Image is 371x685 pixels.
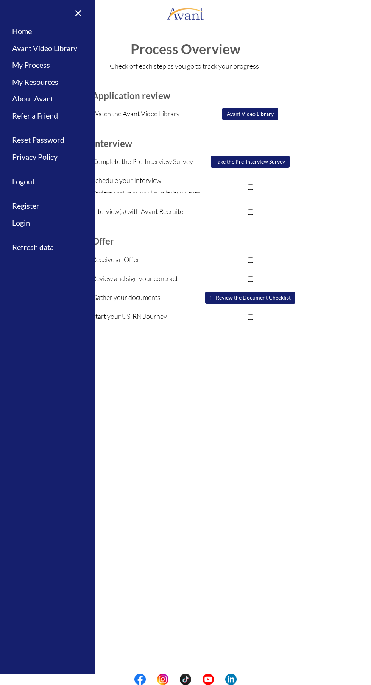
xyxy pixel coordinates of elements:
[92,156,202,167] p: Complete the Pre-Interview Survey
[146,674,157,685] img: blank.png
[92,254,202,265] p: Receive an Offer
[92,90,170,101] b: Application review
[92,138,132,149] b: Interview
[180,674,191,685] img: tt.png
[191,674,203,685] img: blank.png
[8,42,363,57] h1: Process Overview
[92,236,114,247] b: Offer
[222,108,278,120] button: Avant Video Library
[203,181,298,192] p: ▢
[92,292,202,303] p: Gather your documents
[92,273,202,284] p: Review and sign your contract
[203,254,298,265] p: ▢
[8,61,363,71] p: Check off each step as you go to track your progress!
[157,674,168,685] img: in.png
[92,190,200,195] font: We will email you with instructions on how to schedule your interview.
[225,674,237,685] img: li.png
[92,175,202,198] p: Schedule your Interview
[134,674,146,685] img: fb.png
[211,156,290,168] button: Take the Pre-Interview Survey
[168,674,180,685] img: blank.png
[92,311,202,321] p: Start your US-RN Journey!
[92,206,202,217] p: Interview(s) with Avant Recruiter
[205,292,295,304] button: ▢ Review the Document Checklist
[92,108,202,119] p: Watch the Avant Video Library
[203,311,298,321] p: ▢
[167,2,204,25] img: logo.png
[214,674,225,685] img: blank.png
[203,273,298,284] p: ▢
[203,206,298,217] p: ▢
[203,674,214,685] img: yt.png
